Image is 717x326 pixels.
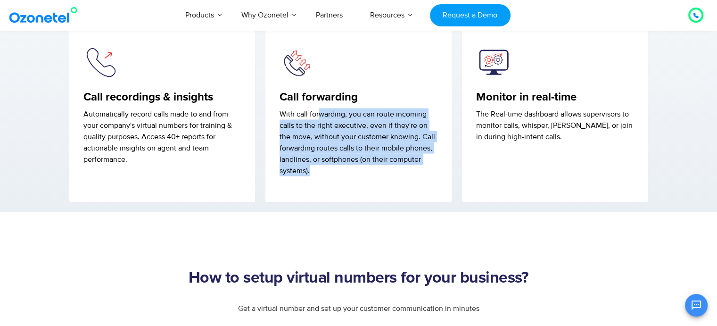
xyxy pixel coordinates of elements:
h2: How to setup virtual numbers for your business? [69,268,649,287]
h5: Monitor in real-time [476,90,634,104]
p: With call forwarding, you can route incoming calls to the right executive, even if they're on the... [280,108,437,176]
p: Automatically record calls made to and from your company's virtual numbers for training & quality... [83,108,241,165]
h5: Call forwarding [280,90,437,104]
span: Get a virtual number and set up your customer communication in minutes [238,303,479,313]
a: Request a Demo [430,4,511,26]
p: The Real-time dashboard allows supervisors to monitor calls, whisper, [PERSON_NAME], or join in d... [476,108,634,142]
h5: Call recordings & insights [83,90,241,104]
button: Open chat [685,294,708,317]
